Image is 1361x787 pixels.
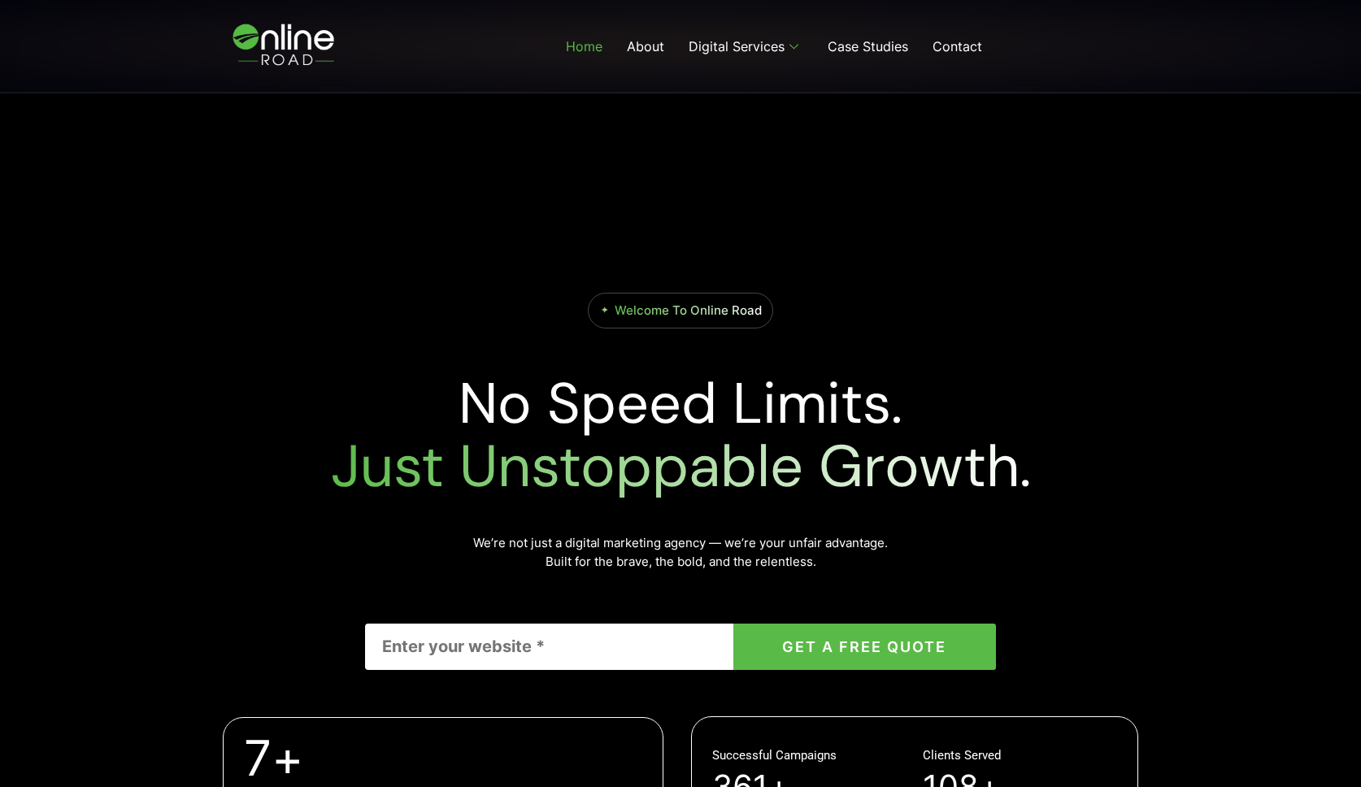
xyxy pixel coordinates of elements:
[676,14,815,79] a: Digital Services
[331,428,1031,504] span: Just Unstoppable Growth.
[712,746,837,765] p: Successful Campaigns
[920,14,994,79] a: Contact
[365,533,995,572] p: We’re not just a digital marketing agency — we’re your unfair advantage. Built for the brave, the...
[615,302,762,318] span: Welcome To Online Road
[923,746,1001,765] p: Clients Served
[615,14,676,79] a: About
[217,372,1144,498] h2: No Speed Limits.
[365,624,995,670] form: Contact form
[733,624,996,670] button: GET A FREE QUOTE
[272,733,642,782] span: +
[365,624,733,670] input: Enter your website *
[815,14,920,79] a: Case Studies
[244,733,272,782] span: 7
[554,14,615,79] a: Home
